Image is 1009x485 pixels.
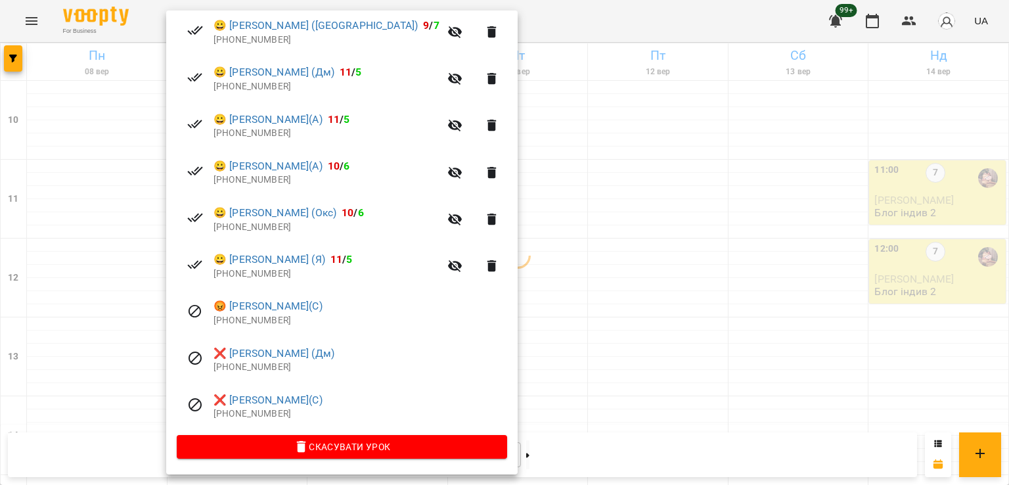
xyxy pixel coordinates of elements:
[187,70,203,85] svg: Візит сплачено
[213,252,325,267] a: 😀 [PERSON_NAME] (Я)
[187,397,203,413] svg: Візит скасовано
[187,439,497,455] span: Скасувати Урок
[358,206,364,219] span: 6
[213,80,439,93] p: [PHONE_NUMBER]
[213,112,323,127] a: 😀 [PERSON_NAME](А)
[213,64,334,80] a: 😀 [PERSON_NAME] (Дм)
[213,18,418,34] a: 😀 [PERSON_NAME] ([GEOGRAPHIC_DATA])
[187,210,203,225] svg: Візит сплачено
[330,253,342,266] span: 11
[328,113,350,126] b: /
[328,113,340,126] span: 11
[330,253,353,266] b: /
[213,173,439,187] p: [PHONE_NUMBER]
[346,253,352,266] span: 5
[187,350,203,366] svg: Візит скасовано
[187,257,203,273] svg: Візит сплачено
[355,66,361,78] span: 5
[423,19,429,32] span: 9
[213,392,323,408] a: ❌ [PERSON_NAME](С)
[213,407,507,421] p: [PHONE_NUMBER]
[213,314,507,327] p: [PHONE_NUMBER]
[434,19,439,32] span: 7
[177,435,507,459] button: Скасувати Урок
[344,113,349,126] span: 5
[187,163,203,179] svg: Візит сплачено
[213,158,323,174] a: 😀 [PERSON_NAME](А)
[423,19,439,32] b: /
[187,116,203,132] svg: Візит сплачено
[342,206,364,219] b: /
[213,34,439,47] p: [PHONE_NUMBER]
[213,221,439,234] p: [PHONE_NUMBER]
[340,66,362,78] b: /
[187,22,203,38] svg: Візит сплачено
[213,127,439,140] p: [PHONE_NUMBER]
[187,304,203,319] svg: Візит скасовано
[213,205,336,221] a: 😀 [PERSON_NAME] (Окс)
[328,160,340,172] span: 10
[213,346,334,361] a: ❌ [PERSON_NAME] (Дм)
[213,361,507,374] p: [PHONE_NUMBER]
[328,160,350,172] b: /
[213,298,323,314] a: 😡 [PERSON_NAME](С)
[344,160,349,172] span: 6
[340,66,351,78] span: 11
[213,267,439,281] p: [PHONE_NUMBER]
[342,206,353,219] span: 10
